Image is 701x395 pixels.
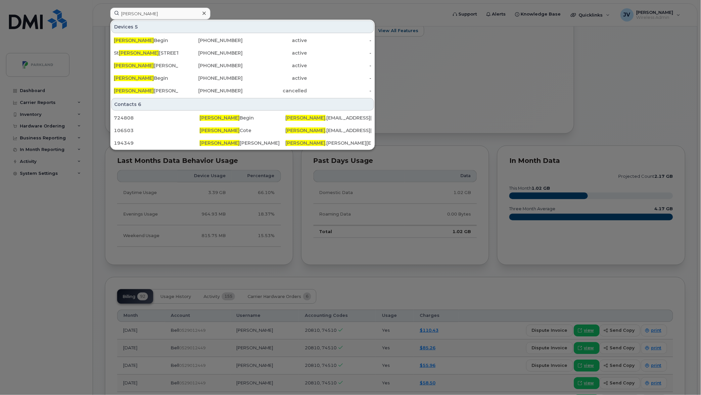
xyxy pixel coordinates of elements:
div: St [STREET_ADDRESS] [114,50,178,56]
a: [PERSON_NAME]Begin[PHONE_NUMBER]active- [111,72,374,84]
div: [PHONE_NUMBER] [178,37,243,44]
div: Begin [114,75,178,81]
a: [PERSON_NAME]Begin[PHONE_NUMBER]active- [111,34,374,46]
div: .[EMAIL_ADDRESS][DOMAIN_NAME] [286,127,371,134]
div: - [307,87,372,94]
div: - [307,37,372,44]
div: Contacts [111,98,374,111]
div: [PHONE_NUMBER] [178,75,243,81]
span: [PERSON_NAME] [286,115,326,121]
div: Devices [111,21,374,33]
span: [PERSON_NAME] [114,88,154,94]
a: 194349[PERSON_NAME][PERSON_NAME][PERSON_NAME].[PERSON_NAME][EMAIL_ADDRESS][DOMAIN_NAME] [111,137,374,149]
div: .[PERSON_NAME][EMAIL_ADDRESS][DOMAIN_NAME] [286,140,371,146]
a: St[PERSON_NAME][STREET_ADDRESS][PHONE_NUMBER]active- [111,47,374,59]
div: - [307,62,372,69]
div: [PERSON_NAME] [200,140,285,146]
div: active [243,62,307,69]
div: [PERSON_NAME] [114,87,178,94]
a: [PERSON_NAME][PERSON_NAME][PHONE_NUMBER]active- [111,60,374,72]
div: Cote [200,127,285,134]
a: 724808[PERSON_NAME]Begin[PERSON_NAME].[EMAIL_ADDRESS][DOMAIN_NAME] [111,112,374,124]
div: - [307,75,372,81]
div: Begin [200,115,285,121]
div: active [243,37,307,44]
span: [PERSON_NAME] [114,37,154,43]
div: [PHONE_NUMBER] [178,62,243,69]
div: - [307,50,372,56]
div: active [243,50,307,56]
span: [PERSON_NAME] [286,127,326,133]
a: 106503[PERSON_NAME]Cote[PERSON_NAME].[EMAIL_ADDRESS][DOMAIN_NAME] [111,124,374,136]
div: [PERSON_NAME] [114,62,178,69]
input: Find something... [110,8,210,20]
span: [PERSON_NAME] [200,140,240,146]
span: 5 [135,24,138,30]
div: Begin [114,37,178,44]
span: [PERSON_NAME] [286,140,326,146]
span: [PERSON_NAME] [200,127,240,133]
span: [PERSON_NAME] [114,63,154,69]
div: [PHONE_NUMBER] [178,87,243,94]
span: [PERSON_NAME] [114,75,154,81]
div: .[EMAIL_ADDRESS][DOMAIN_NAME] [286,115,371,121]
div: active [243,75,307,81]
div: [PHONE_NUMBER] [178,50,243,56]
span: 6 [138,101,141,108]
span: [PERSON_NAME] [200,115,240,121]
div: 194349 [114,140,200,146]
a: [PERSON_NAME][PERSON_NAME][PHONE_NUMBER]cancelled- [111,85,374,97]
span: [PERSON_NAME] [119,50,159,56]
div: cancelled [243,87,307,94]
div: 724808 [114,115,200,121]
div: 106503 [114,127,200,134]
